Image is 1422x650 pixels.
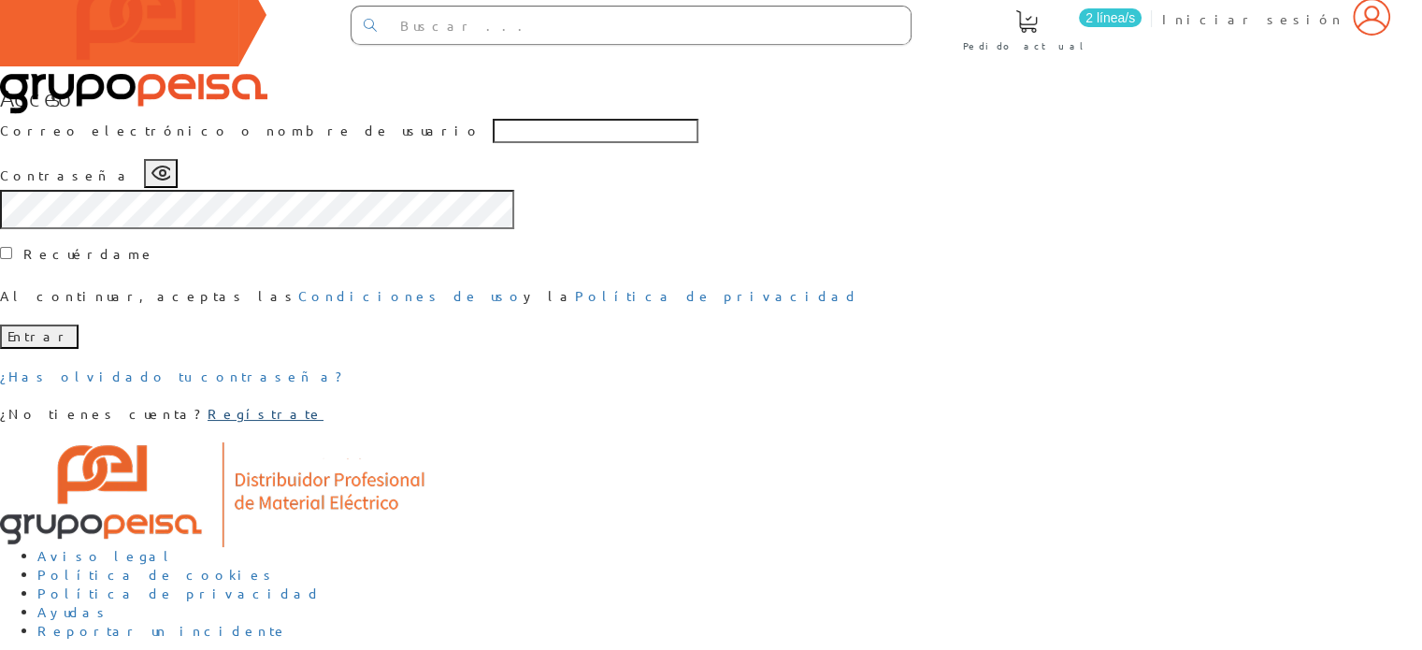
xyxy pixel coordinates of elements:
[37,622,288,639] a: Reportar un incidente
[388,7,911,44] input: Buscar ...
[37,603,110,620] a: Ayudas
[575,287,859,304] a: Política de privacidad
[298,287,524,304] a: Condiciones de uso
[1079,8,1142,27] span: 2 línea/s
[963,36,1090,55] span: Pedido actual
[37,585,322,601] a: Política de privacidad
[37,547,176,564] a: Aviso legal
[208,405,323,422] a: Regístrate
[37,566,277,583] a: Política de cookies
[23,245,155,264] label: Recuérdame
[1162,9,1343,28] span: Iniciar sesión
